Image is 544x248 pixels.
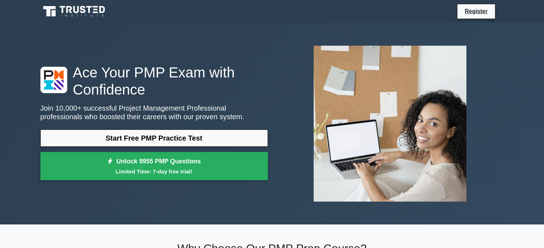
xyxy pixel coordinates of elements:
[40,64,268,98] h1: Ace Your PMP Exam with Confidence
[40,104,268,121] p: Join 10,000+ successful Project Management Professional professionals who boosted their careers w...
[460,7,492,16] a: Register
[40,130,268,147] a: Start Free PMP Practice Test
[49,167,259,176] small: Limited Time: 7-day free trial!
[40,152,268,181] a: Unlock 9955 PMP QuestionsLimited Time: 7-day free trial!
